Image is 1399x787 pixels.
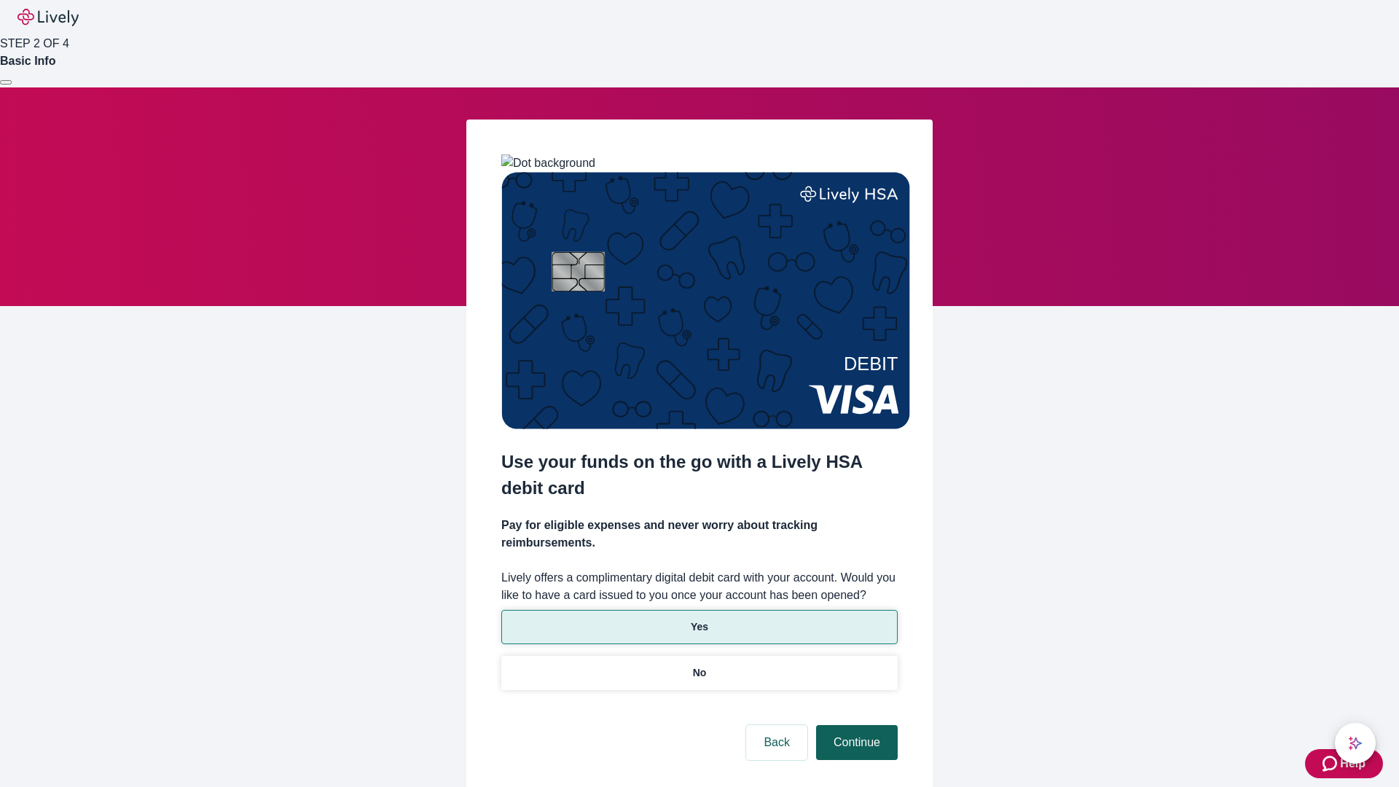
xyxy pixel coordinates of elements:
button: Zendesk support iconHelp [1305,749,1383,778]
img: Debit card [501,172,910,429]
img: Lively [17,9,79,26]
img: Dot background [501,154,595,172]
button: Continue [816,725,898,760]
span: Help [1340,755,1365,772]
button: Yes [501,610,898,644]
svg: Lively AI Assistant [1348,736,1363,751]
h4: Pay for eligible expenses and never worry about tracking reimbursements. [501,517,898,552]
p: Yes [691,619,708,635]
label: Lively offers a complimentary digital debit card with your account. Would you like to have a card... [501,569,898,604]
button: No [501,656,898,690]
h2: Use your funds on the go with a Lively HSA debit card [501,449,898,501]
button: chat [1335,723,1376,764]
svg: Zendesk support icon [1322,755,1340,772]
button: Back [746,725,807,760]
p: No [693,665,707,681]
